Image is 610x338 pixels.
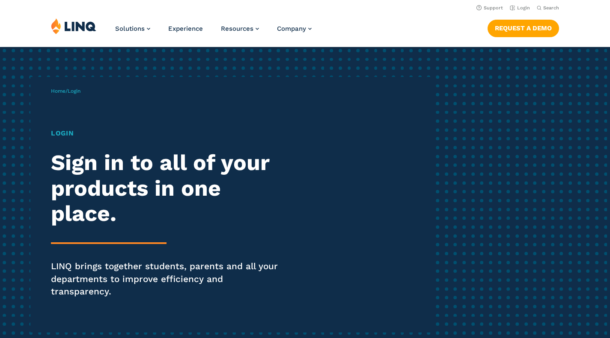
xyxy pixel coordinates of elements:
[476,5,503,11] a: Support
[51,260,286,298] p: LINQ brings together students, parents and all your departments to improve efficiency and transpa...
[51,88,80,94] span: /
[51,88,65,94] a: Home
[488,20,559,37] a: Request a Demo
[68,88,80,94] span: Login
[510,5,530,11] a: Login
[51,150,286,226] h2: Sign in to all of your products in one place.
[115,18,312,46] nav: Primary Navigation
[115,25,150,32] a: Solutions
[543,5,559,11] span: Search
[277,25,306,32] span: Company
[537,5,559,11] button: Open Search Bar
[488,18,559,37] nav: Button Navigation
[277,25,312,32] a: Company
[221,25,259,32] a: Resources
[221,25,253,32] span: Resources
[168,25,203,32] a: Experience
[51,128,286,138] h1: Login
[51,18,96,34] img: LINQ | K‑12 Software
[115,25,145,32] span: Solutions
